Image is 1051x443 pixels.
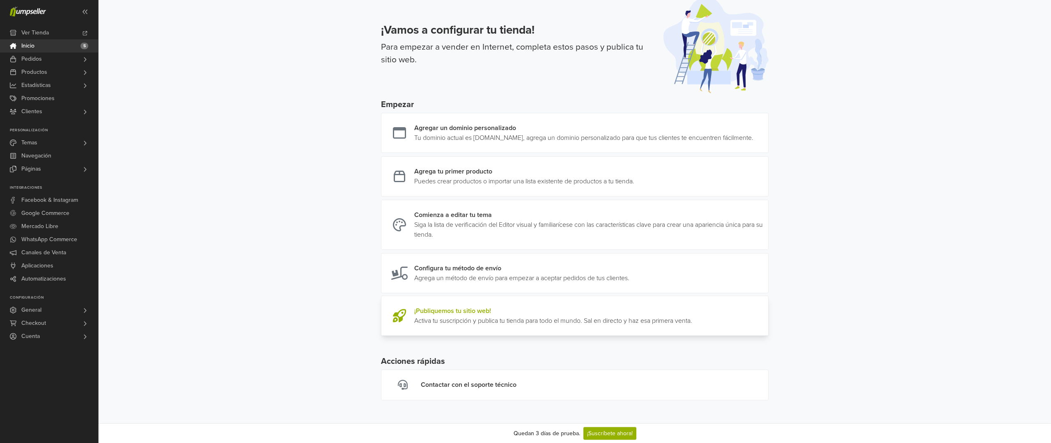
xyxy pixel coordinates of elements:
span: Aplicaciones [21,259,53,272]
h5: Acciones rápidas [381,356,769,366]
div: Quedan 3 días de prueba. [514,429,580,438]
span: Páginas [21,162,41,176]
p: Personalización [10,128,98,133]
a: ¡Suscríbete ahora! [583,427,636,440]
span: Google Commerce [21,207,69,220]
span: Clientes [21,105,42,118]
p: Integraciones [10,185,98,190]
span: Checkout [21,317,46,330]
span: 5 [80,43,88,49]
span: Ver Tienda [21,26,49,39]
a: Contactar con el soporte técnico [381,370,769,400]
span: Facebook & Instagram [21,194,78,207]
span: Mercado Libre [21,220,58,233]
span: Cuenta [21,330,40,343]
span: Promociones [21,92,55,105]
p: Para empezar a vender en Internet, completa estos pasos y publica tu sitio web. [381,41,654,66]
span: Pedidos [21,53,42,66]
span: Temas [21,136,37,149]
span: Navegación [21,149,51,162]
span: Inicio [21,39,34,53]
h3: ¡Vamos a configurar tu tienda! [381,23,654,37]
span: General [21,304,41,317]
span: Estadísticas [21,79,51,92]
div: Contactar con el soporte técnico [421,380,516,390]
span: WhatsApp Commerce [21,233,77,246]
span: Canales de Venta [21,246,66,259]
span: Productos [21,66,47,79]
p: Configuración [10,295,98,300]
h5: Empezar [381,100,769,110]
span: Automatizaciones [21,272,66,285]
